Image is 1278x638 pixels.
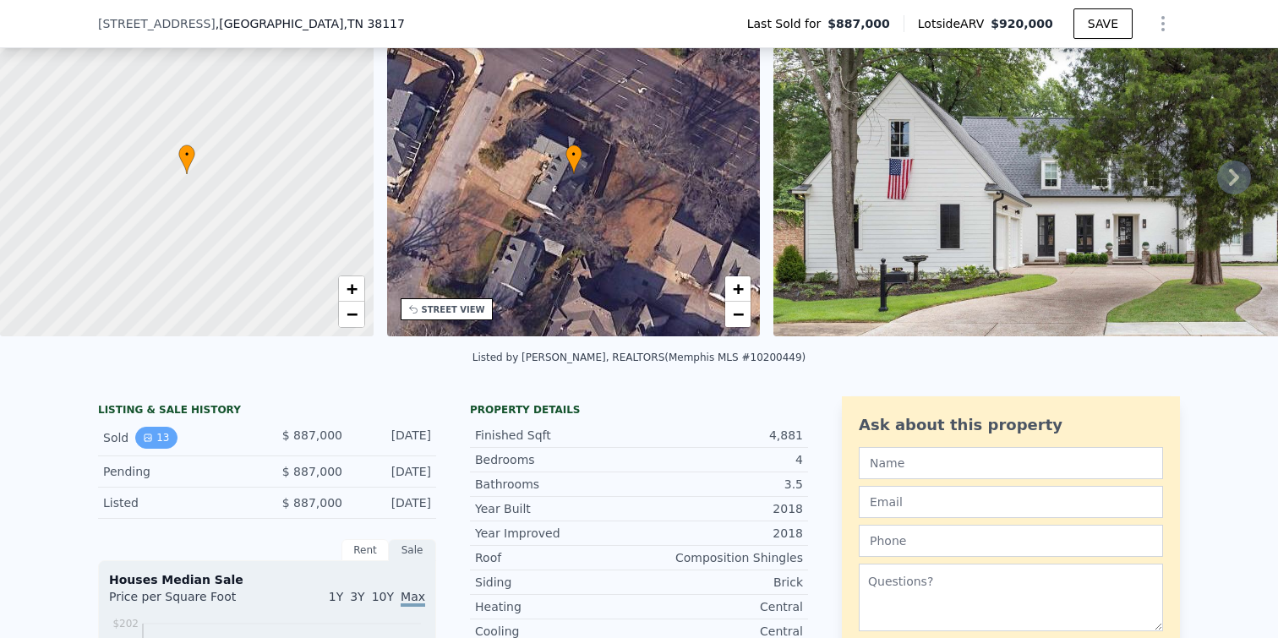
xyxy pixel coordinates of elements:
[109,571,425,588] div: Houses Median Sale
[356,463,431,480] div: [DATE]
[918,15,991,32] span: Lotside ARV
[859,525,1163,557] input: Phone
[1073,8,1133,39] button: SAVE
[135,427,177,449] button: View historical data
[475,549,639,566] div: Roof
[565,145,582,174] div: •
[346,303,357,324] span: −
[475,427,639,444] div: Finished Sqft
[282,465,342,478] span: $ 887,000
[475,476,639,493] div: Bathrooms
[372,590,394,603] span: 10Y
[733,278,744,299] span: +
[639,598,803,615] div: Central
[339,302,364,327] a: Zoom out
[725,302,751,327] a: Zoom out
[282,428,342,442] span: $ 887,000
[282,496,342,510] span: $ 887,000
[178,147,195,162] span: •
[639,451,803,468] div: 4
[103,427,254,449] div: Sold
[747,15,828,32] span: Last Sold for
[639,525,803,542] div: 2018
[475,451,639,468] div: Bedrooms
[356,427,431,449] div: [DATE]
[859,413,1163,437] div: Ask about this property
[639,427,803,444] div: 4,881
[98,403,436,420] div: LISTING & SALE HISTORY
[350,590,364,603] span: 3Y
[859,486,1163,518] input: Email
[341,539,389,561] div: Rent
[346,278,357,299] span: +
[991,17,1053,30] span: $920,000
[109,588,267,615] div: Price per Square Foot
[103,463,254,480] div: Pending
[356,494,431,511] div: [DATE]
[329,590,343,603] span: 1Y
[475,525,639,542] div: Year Improved
[472,352,806,363] div: Listed by [PERSON_NAME], REALTORS (Memphis MLS #10200449)
[1146,7,1180,41] button: Show Options
[639,549,803,566] div: Composition Shingles
[343,17,404,30] span: , TN 38117
[639,500,803,517] div: 2018
[733,303,744,324] span: −
[639,574,803,591] div: Brick
[422,303,485,316] div: STREET VIEW
[401,590,425,607] span: Max
[339,276,364,302] a: Zoom in
[112,618,139,630] tspan: $202
[98,15,216,32] span: [STREET_ADDRESS]
[475,598,639,615] div: Heating
[475,574,639,591] div: Siding
[859,447,1163,479] input: Name
[475,500,639,517] div: Year Built
[565,147,582,162] span: •
[389,539,436,561] div: Sale
[216,15,405,32] span: , [GEOGRAPHIC_DATA]
[178,145,195,174] div: •
[103,494,254,511] div: Listed
[470,403,808,417] div: Property details
[639,476,803,493] div: 3.5
[827,15,890,32] span: $887,000
[725,276,751,302] a: Zoom in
